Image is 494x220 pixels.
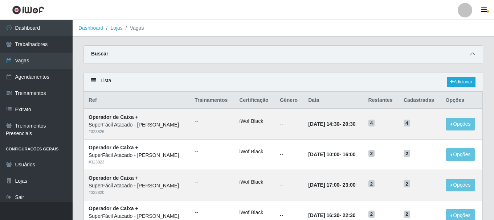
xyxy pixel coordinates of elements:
[195,178,230,186] ul: --
[308,121,355,127] strong: -
[89,145,138,150] strong: Operador de Caixa +
[308,182,355,188] strong: -
[275,170,304,200] td: --
[447,77,475,87] a: Adicionar
[308,151,339,157] time: [DATE] 10:00
[275,92,304,109] th: Gênero
[308,212,355,218] strong: -
[368,211,375,218] span: 2
[89,212,186,220] div: SuperFácil Atacado - [PERSON_NAME]
[275,109,304,139] td: --
[368,150,375,157] span: 2
[89,206,138,211] strong: Operador de Caixa +
[343,151,356,157] time: 16:00
[235,92,276,109] th: Certificação
[446,179,475,191] button: Opções
[343,121,356,127] time: 20:30
[89,190,186,196] div: # 323820
[89,182,186,190] div: SuperFácil Atacado - [PERSON_NAME]
[404,180,410,187] span: 2
[89,151,186,159] div: SuperFácil Atacado - [PERSON_NAME]
[446,148,475,161] button: Opções
[441,92,483,109] th: Opções
[240,148,272,155] li: iWof Black
[195,148,230,155] ul: --
[89,175,138,181] strong: Operador de Caixa +
[404,120,410,127] span: 4
[308,182,339,188] time: [DATE] 17:00
[123,24,144,32] li: Vagas
[84,92,191,109] th: Ref
[240,209,272,216] li: iWof Black
[78,25,103,31] a: Dashboard
[275,140,304,170] td: --
[404,211,410,218] span: 2
[89,114,138,120] strong: Operador de Caixa +
[364,92,399,109] th: Restantes
[343,182,356,188] time: 23:00
[404,150,410,157] span: 2
[110,25,122,31] a: Lojas
[304,92,364,109] th: Data
[308,151,355,157] strong: -
[89,159,186,165] div: # 323823
[240,117,272,125] li: iWof Black
[89,121,186,129] div: SuperFácil Atacado - [PERSON_NAME]
[308,121,339,127] time: [DATE] 14:30
[89,129,186,135] div: # 323826
[190,92,235,109] th: Trainamentos
[446,118,475,130] button: Opções
[368,120,375,127] span: 4
[73,20,494,37] nav: breadcrumb
[12,5,44,14] img: CoreUI Logo
[195,117,230,125] ul: --
[368,180,375,187] span: 2
[195,209,230,216] ul: --
[399,92,441,109] th: Cadastradas
[91,51,108,57] strong: Buscar
[308,212,339,218] time: [DATE] 16:30
[84,72,483,92] div: Lista
[240,178,272,186] li: iWof Black
[343,212,356,218] time: 22:30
